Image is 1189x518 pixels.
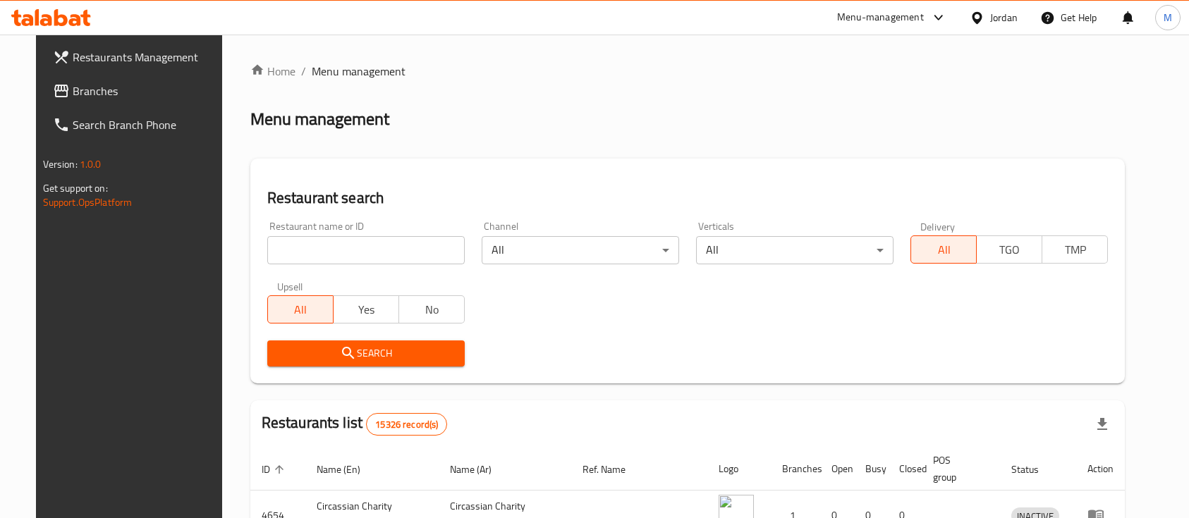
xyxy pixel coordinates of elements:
div: All [482,236,679,264]
span: Branches [73,82,224,99]
th: Branches [771,448,820,491]
span: All [917,240,971,260]
div: Total records count [366,413,447,436]
span: TGO [982,240,1037,260]
nav: breadcrumb [250,63,1126,80]
span: Status [1011,461,1057,478]
a: Restaurants Management [42,40,235,74]
span: ID [262,461,288,478]
a: Support.OpsPlatform [43,193,133,211]
span: All [274,300,328,320]
span: Menu management [312,63,406,80]
span: Ref. Name [583,461,644,478]
th: Logo [707,448,771,491]
li: / [301,63,306,80]
button: No [398,295,465,323]
button: TMP [1042,235,1108,264]
div: Menu-management [837,9,924,26]
a: Branches [42,74,235,108]
div: Jordan [990,10,1018,25]
h2: Restaurants list [262,412,448,436]
div: All [696,236,894,264]
a: Home [250,63,295,80]
h2: Restaurant search [267,187,1109,209]
th: Busy [854,448,888,491]
span: Name (En) [317,461,379,478]
span: Version: [43,155,78,173]
span: POS group [933,452,984,486]
span: M [1164,10,1172,25]
button: Search [267,340,465,366]
button: All [267,295,334,323]
span: Search [279,345,453,362]
th: Closed [888,448,922,491]
span: Get support on: [43,179,108,197]
span: TMP [1048,240,1102,260]
th: Action [1076,448,1125,491]
h2: Menu management [250,108,389,130]
label: Upsell [277,281,303,291]
span: Restaurants Management [73,49,224,66]
button: TGO [976,235,1042,264]
span: No [405,300,459,320]
span: Search Branch Phone [73,116,224,133]
span: Name (Ar) [450,461,510,478]
label: Delivery [920,221,956,231]
th: Open [820,448,854,491]
span: 1.0.0 [80,155,102,173]
span: Yes [339,300,394,320]
button: Yes [333,295,399,323]
span: 15326 record(s) [367,418,446,431]
button: All [910,235,977,264]
input: Search for restaurant name or ID.. [267,236,465,264]
div: Export file [1085,407,1119,441]
a: Search Branch Phone [42,108,235,142]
